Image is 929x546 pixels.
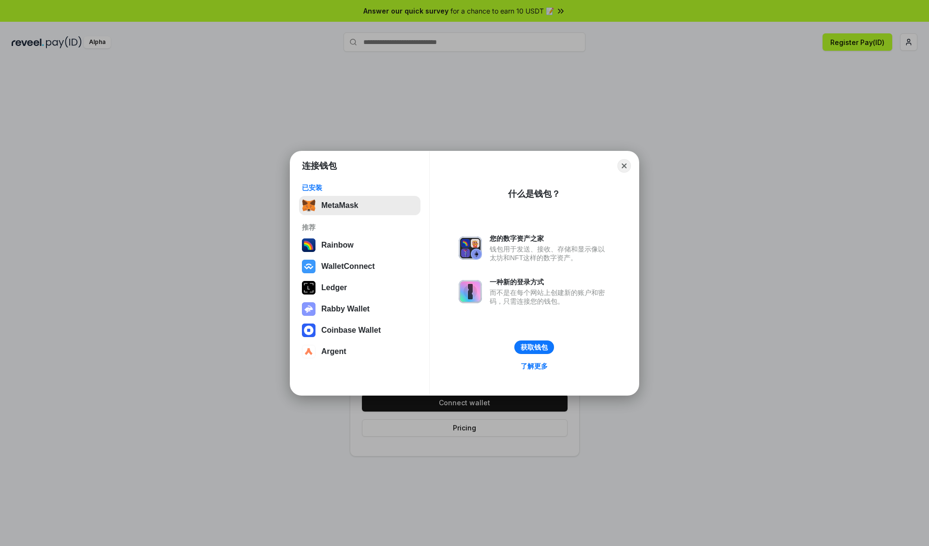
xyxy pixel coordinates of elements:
[299,257,420,276] button: WalletConnect
[302,324,315,337] img: svg+xml,%3Csvg%20width%3D%2228%22%20height%3D%2228%22%20viewBox%3D%220%200%2028%2028%22%20fill%3D...
[302,302,315,316] img: svg+xml,%3Csvg%20xmlns%3D%22http%3A%2F%2Fwww.w3.org%2F2000%2Fsvg%22%20fill%3D%22none%22%20viewBox...
[490,278,610,286] div: 一种新的登录方式
[321,347,346,356] div: Argent
[299,278,420,297] button: Ledger
[302,238,315,252] img: svg+xml,%3Csvg%20width%3D%22120%22%20height%3D%22120%22%20viewBox%3D%220%200%20120%20120%22%20fil...
[459,280,482,303] img: svg+xml,%3Csvg%20xmlns%3D%22http%3A%2F%2Fwww.w3.org%2F2000%2Fsvg%22%20fill%3D%22none%22%20viewBox...
[302,260,315,273] img: svg+xml,%3Csvg%20width%3D%2228%22%20height%3D%2228%22%20viewBox%3D%220%200%2028%2028%22%20fill%3D...
[514,340,554,354] button: 获取钱包
[459,236,482,260] img: svg+xml,%3Csvg%20xmlns%3D%22http%3A%2F%2Fwww.w3.org%2F2000%2Fsvg%22%20fill%3D%22none%22%20viewBox...
[302,160,337,172] h1: 连接钱包
[321,262,375,271] div: WalletConnect
[321,201,358,210] div: MetaMask
[302,281,315,295] img: svg+xml,%3Csvg%20xmlns%3D%22http%3A%2F%2Fwww.w3.org%2F2000%2Fsvg%22%20width%3D%2228%22%20height%3...
[299,299,420,319] button: Rabby Wallet
[299,236,420,255] button: Rainbow
[299,342,420,361] button: Argent
[321,326,381,335] div: Coinbase Wallet
[299,196,420,215] button: MetaMask
[321,241,354,250] div: Rainbow
[515,360,554,372] a: 了解更多
[617,159,631,173] button: Close
[302,223,418,232] div: 推荐
[302,183,418,192] div: 已安装
[521,362,548,370] div: 了解更多
[490,245,610,262] div: 钱包用于发送、接收、存储和显示像以太坊和NFT这样的数字资产。
[321,305,370,313] div: Rabby Wallet
[299,321,420,340] button: Coinbase Wallet
[508,188,560,200] div: 什么是钱包？
[490,234,610,243] div: 您的数字资产之家
[321,283,347,292] div: Ledger
[302,199,315,212] img: svg+xml,%3Csvg%20fill%3D%22none%22%20height%3D%2233%22%20viewBox%3D%220%200%2035%2033%22%20width%...
[302,345,315,358] img: svg+xml,%3Csvg%20width%3D%2228%22%20height%3D%2228%22%20viewBox%3D%220%200%2028%2028%22%20fill%3D...
[490,288,610,306] div: 而不是在每个网站上创建新的账户和密码，只需连接您的钱包。
[521,343,548,352] div: 获取钱包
